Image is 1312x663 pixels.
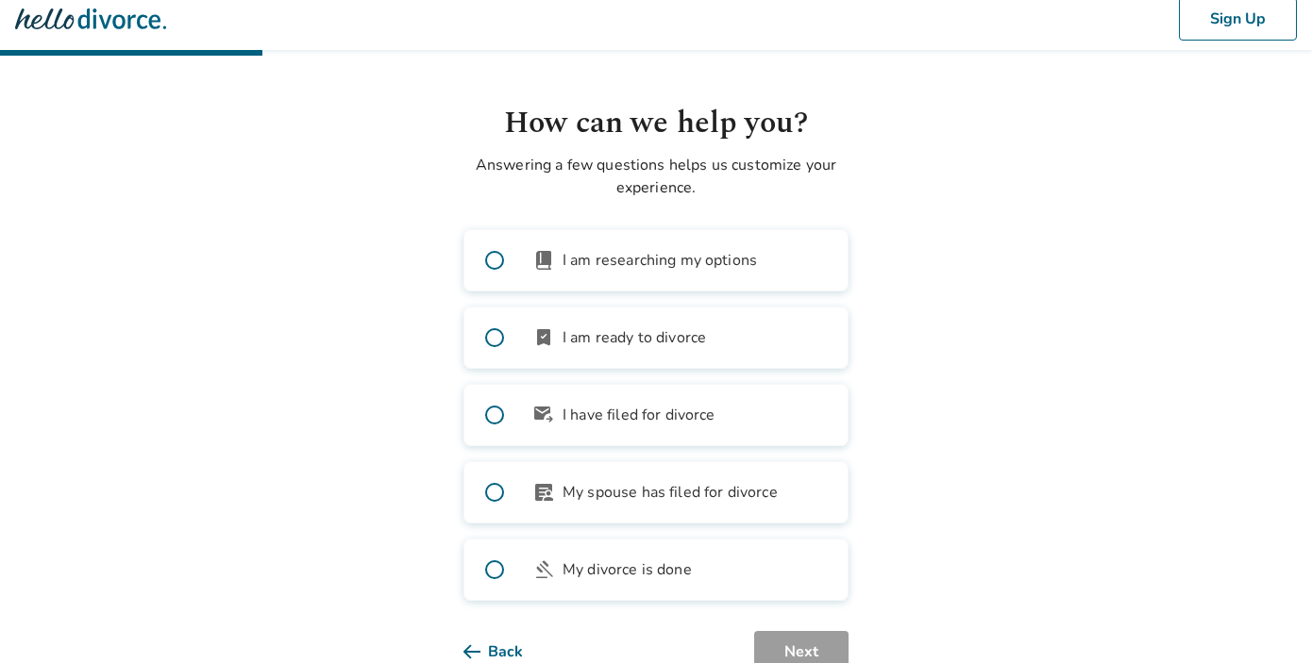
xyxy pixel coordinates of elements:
span: My spouse has filed for divorce [563,481,778,504]
span: gavel [532,558,555,581]
h1: How can we help you? [463,101,849,146]
span: book_2 [532,249,555,272]
span: I have filed for divorce [563,404,715,426]
span: outgoing_mail [532,404,555,426]
span: bookmark_check [532,326,555,349]
span: I am ready to divorce [563,326,706,349]
span: My divorce is done [563,558,692,581]
span: I am researching my options [563,249,757,272]
span: article_person [532,481,555,504]
p: Answering a few questions helps us customize your experience. [463,154,849,199]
